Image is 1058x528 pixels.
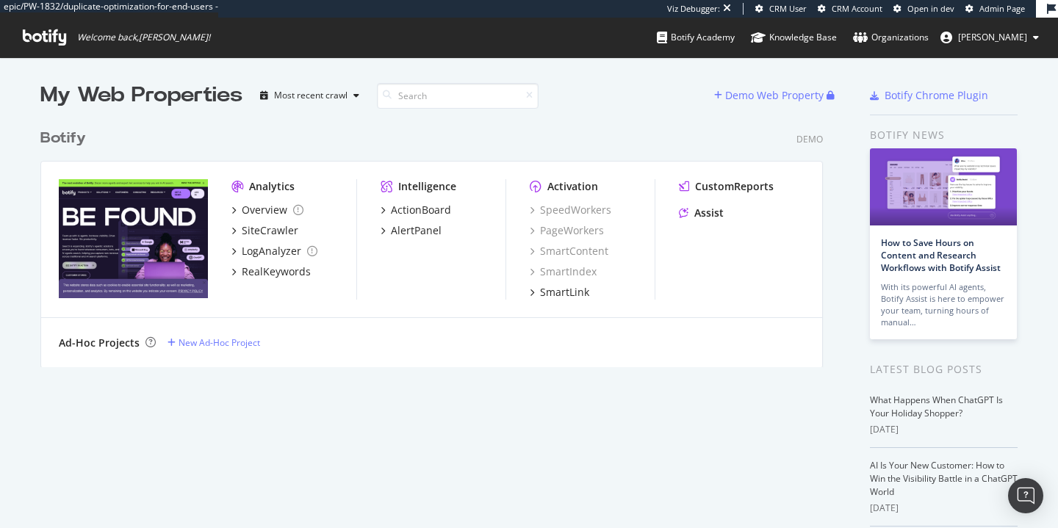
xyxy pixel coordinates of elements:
[547,179,598,194] div: Activation
[870,502,1018,515] div: [DATE]
[958,31,1027,43] span: alexandre
[853,18,929,57] a: Organizations
[242,264,311,279] div: RealKeywords
[667,3,720,15] div: Viz Debugger:
[242,244,301,258] div: LogAnalyzer
[881,281,1006,328] div: With its powerful AI agents, Botify Assist is here to empower your team, turning hours of manual…
[893,3,954,15] a: Open in dev
[853,30,929,45] div: Organizations
[242,203,287,217] div: Overview
[979,3,1025,14] span: Admin Page
[907,3,954,14] span: Open in dev
[796,133,823,145] div: Demo
[231,203,303,217] a: Overview
[377,83,539,109] input: Search
[398,179,456,194] div: Intelligence
[965,3,1025,15] a: Admin Page
[679,179,774,194] a: CustomReports
[714,89,827,101] a: Demo Web Property
[1008,478,1043,513] div: Open Intercom Messenger
[870,361,1018,377] div: Latest Blog Posts
[231,264,311,279] a: RealKeywords
[249,179,295,194] div: Analytics
[870,394,1003,419] a: What Happens When ChatGPT Is Your Holiday Shopper?
[530,264,597,279] a: SmartIndex
[769,3,807,14] span: CRM User
[725,88,824,103] div: Demo Web Property
[391,203,451,217] div: ActionBoard
[77,32,210,43] span: Welcome back, [PERSON_NAME] !
[714,84,827,107] button: Demo Web Property
[929,26,1051,49] button: [PERSON_NAME]
[40,128,92,149] a: Botify
[881,236,1001,274] a: How to Save Hours on Content and Research Workflows with Botify Assist
[870,459,1018,498] a: AI Is Your New Customer: How to Win the Visibility Battle in a ChatGPT World
[751,18,837,57] a: Knowledge Base
[657,30,735,45] div: Botify Academy
[254,84,365,107] button: Most recent crawl
[59,179,208,298] img: Botify
[40,81,242,110] div: My Web Properties
[231,244,317,258] a: LogAnalyzer
[679,206,724,220] a: Assist
[381,223,442,238] a: AlertPanel
[391,223,442,238] div: AlertPanel
[870,423,1018,436] div: [DATE]
[657,18,735,57] a: Botify Academy
[694,206,724,220] div: Assist
[832,3,882,14] span: CRM Account
[530,203,611,217] a: SpeedWorkers
[530,244,608,258] a: SmartContent
[168,336,260,349] a: New Ad-Hoc Project
[818,3,882,15] a: CRM Account
[870,88,988,103] a: Botify Chrome Plugin
[179,336,260,349] div: New Ad-Hoc Project
[755,3,807,15] a: CRM User
[695,179,774,194] div: CustomReports
[751,30,837,45] div: Knowledge Base
[530,285,589,300] a: SmartLink
[59,336,140,350] div: Ad-Hoc Projects
[40,110,835,367] div: grid
[242,223,298,238] div: SiteCrawler
[231,223,298,238] a: SiteCrawler
[530,223,604,238] a: PageWorkers
[870,127,1018,143] div: Botify news
[885,88,988,103] div: Botify Chrome Plugin
[274,91,348,100] div: Most recent crawl
[540,285,589,300] div: SmartLink
[870,148,1017,225] img: How to Save Hours on Content and Research Workflows with Botify Assist
[381,203,451,217] a: ActionBoard
[40,128,86,149] div: Botify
